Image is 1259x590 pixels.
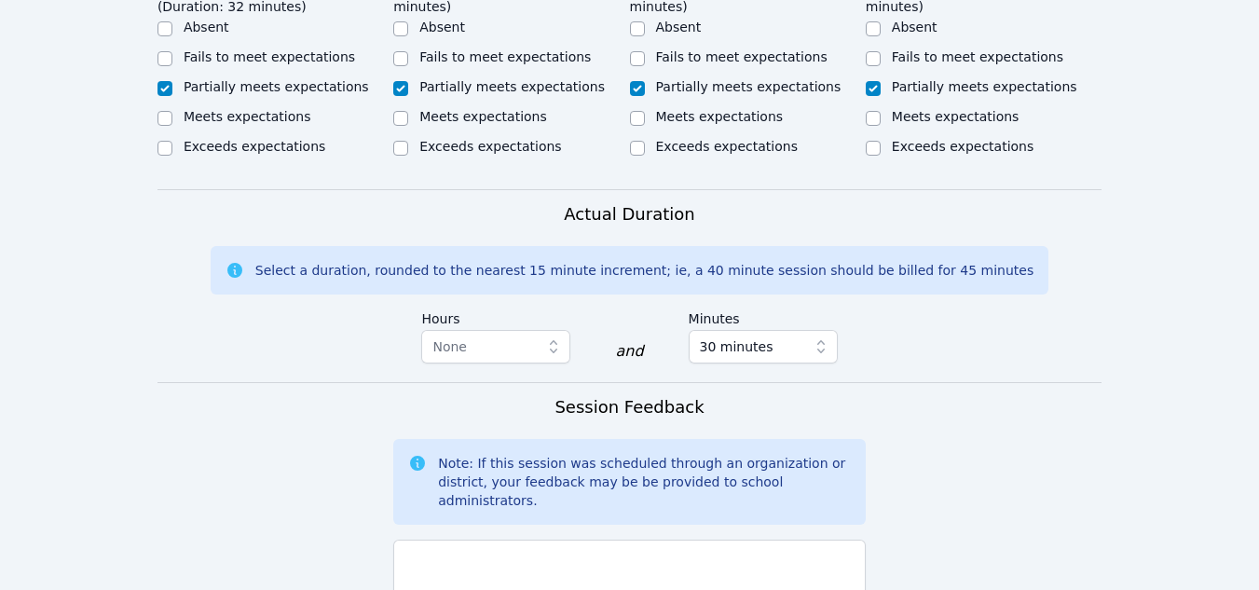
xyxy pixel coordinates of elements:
[419,79,605,94] label: Partially meets expectations
[184,20,229,34] label: Absent
[892,20,937,34] label: Absent
[892,139,1033,154] label: Exceeds expectations
[656,20,702,34] label: Absent
[615,340,643,363] div: and
[184,49,355,64] label: Fails to meet expectations
[184,109,311,124] label: Meets expectations
[421,302,570,330] label: Hours
[689,302,838,330] label: Minutes
[419,20,465,34] label: Absent
[432,339,467,354] span: None
[438,454,851,510] div: Note: If this session was scheduled through an organization or district, your feedback may be be ...
[184,139,325,154] label: Exceeds expectations
[656,79,842,94] label: Partially meets expectations
[656,109,784,124] label: Meets expectations
[892,109,1020,124] label: Meets expectations
[689,330,838,364] button: 30 minutes
[184,79,369,94] label: Partially meets expectations
[700,336,773,358] span: 30 minutes
[892,79,1077,94] label: Partially meets expectations
[564,201,694,227] h3: Actual Duration
[419,109,547,124] label: Meets expectations
[419,139,561,154] label: Exceeds expectations
[554,394,704,420] h3: Session Feedback
[656,139,798,154] label: Exceeds expectations
[255,261,1033,280] div: Select a duration, rounded to the nearest 15 minute increment; ie, a 40 minute session should be ...
[656,49,828,64] label: Fails to meet expectations
[421,330,570,364] button: None
[892,49,1063,64] label: Fails to meet expectations
[419,49,591,64] label: Fails to meet expectations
